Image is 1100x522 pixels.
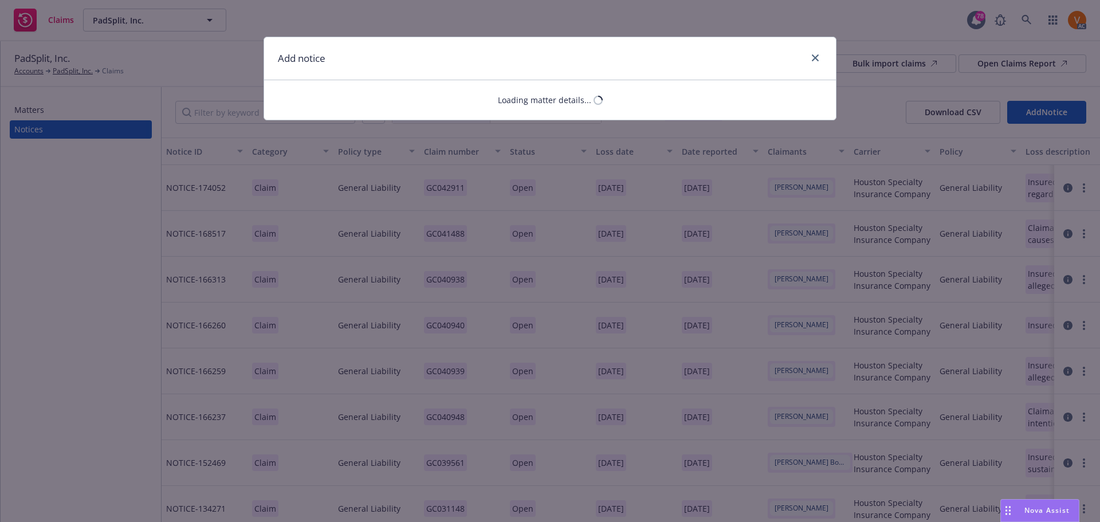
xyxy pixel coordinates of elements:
[278,51,325,66] h1: Add notice
[1001,500,1015,521] div: Drag to move
[1000,499,1079,522] button: Nova Assist
[498,94,591,106] div: Loading matter details...
[1024,505,1070,515] span: Nova Assist
[808,51,822,65] a: close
